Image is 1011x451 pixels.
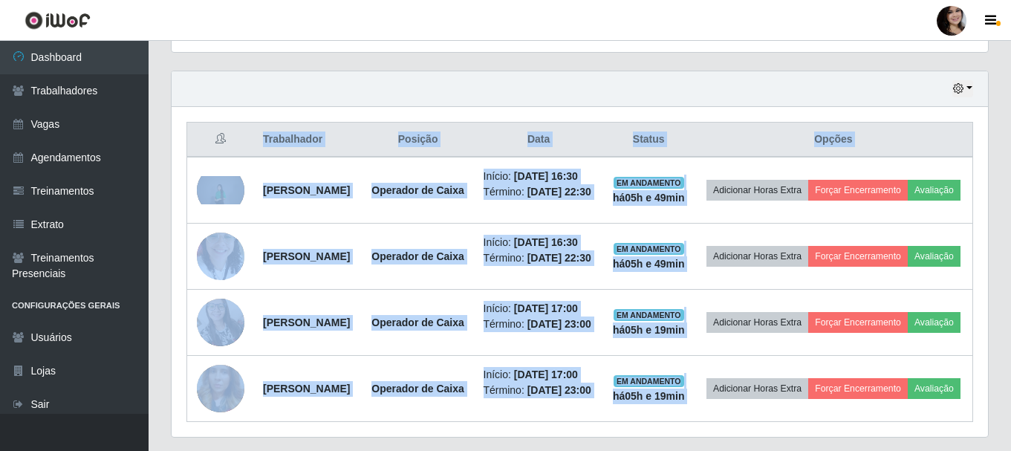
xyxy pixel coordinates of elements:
[484,383,594,398] li: Término:
[263,383,350,395] strong: [PERSON_NAME]
[371,317,464,328] strong: Operador de Caixa
[371,184,464,196] strong: Operador de Caixa
[614,177,684,189] span: EM ANDAMENTO
[706,312,808,333] button: Adicionar Horas Extra
[613,324,685,336] strong: há 05 h e 19 min
[197,291,244,354] img: 1672061092680.jpeg
[197,176,244,204] img: 1758553448636.jpeg
[808,180,908,201] button: Forçar Encerramento
[527,186,591,198] time: [DATE] 22:30
[527,252,591,264] time: [DATE] 22:30
[527,318,591,330] time: [DATE] 23:00
[514,302,578,314] time: [DATE] 17:00
[475,123,603,158] th: Data
[263,184,350,196] strong: [PERSON_NAME]
[362,123,475,158] th: Posição
[484,367,594,383] li: Início:
[695,123,973,158] th: Opções
[613,258,685,270] strong: há 05 h e 49 min
[908,312,960,333] button: Avaliação
[908,378,960,399] button: Avaliação
[706,180,808,201] button: Adicionar Horas Extra
[613,390,685,402] strong: há 05 h e 19 min
[197,224,244,288] img: 1739952008601.jpeg
[908,180,960,201] button: Avaliação
[514,369,578,380] time: [DATE] 17:00
[371,383,464,395] strong: Operador de Caixa
[484,184,594,200] li: Término:
[808,246,908,267] button: Forçar Encerramento
[254,123,362,158] th: Trabalhador
[603,123,695,158] th: Status
[614,375,684,387] span: EM ANDAMENTO
[484,250,594,266] li: Término:
[484,317,594,332] li: Término:
[614,243,684,255] span: EM ANDAMENTO
[613,192,685,204] strong: há 05 h e 49 min
[808,312,908,333] button: Forçar Encerramento
[908,246,960,267] button: Avaliação
[371,250,464,262] strong: Operador de Caixa
[514,236,578,248] time: [DATE] 16:30
[706,246,808,267] button: Adicionar Horas Extra
[263,317,350,328] strong: [PERSON_NAME]
[527,384,591,396] time: [DATE] 23:00
[484,235,594,250] li: Início:
[484,169,594,184] li: Início:
[706,378,808,399] button: Adicionar Horas Extra
[263,250,350,262] strong: [PERSON_NAME]
[197,346,244,431] img: 1734698175562.jpeg
[514,170,578,182] time: [DATE] 16:30
[614,309,684,321] span: EM ANDAMENTO
[25,11,91,30] img: CoreUI Logo
[484,301,594,317] li: Início:
[808,378,908,399] button: Forçar Encerramento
